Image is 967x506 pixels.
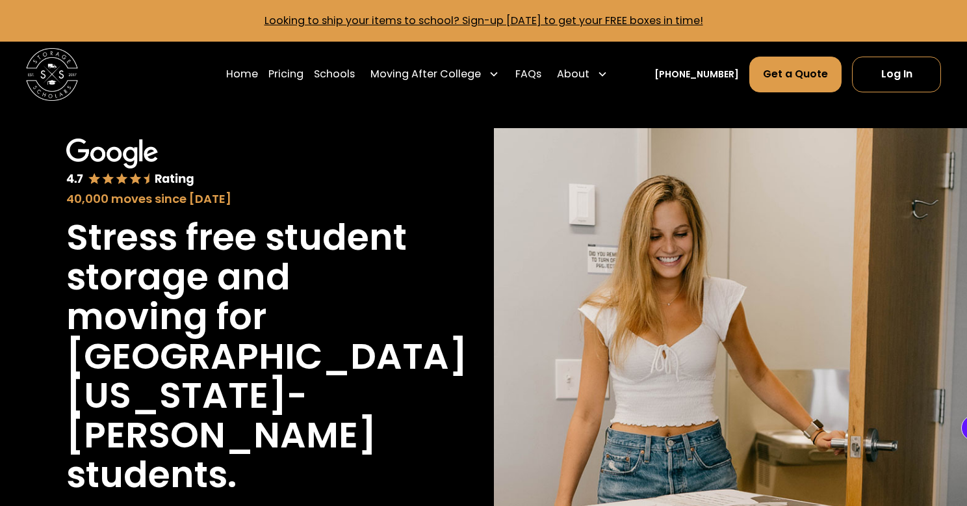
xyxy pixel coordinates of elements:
a: Get a Quote [749,57,842,92]
div: About [552,56,613,92]
a: [PHONE_NUMBER] [654,68,739,81]
a: Home [226,56,258,92]
a: Schools [314,56,355,92]
a: home [26,48,78,100]
a: Looking to ship your items to school? Sign-up [DATE] to get your FREE boxes in time! [264,13,703,28]
a: Log In [852,57,941,92]
div: 40,000 moves since [DATE] [66,190,407,207]
a: Pricing [268,56,303,92]
div: Moving After College [370,66,481,82]
h1: students. [66,455,237,495]
h1: Stress free student storage and moving for [66,218,407,336]
a: FAQs [515,56,541,92]
div: About [557,66,589,82]
img: Storage Scholars main logo [26,48,78,100]
div: Moving After College [365,56,504,92]
img: Google 4.7 star rating [66,139,194,187]
h1: [GEOGRAPHIC_DATA][US_STATE]-[PERSON_NAME] [66,337,467,455]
